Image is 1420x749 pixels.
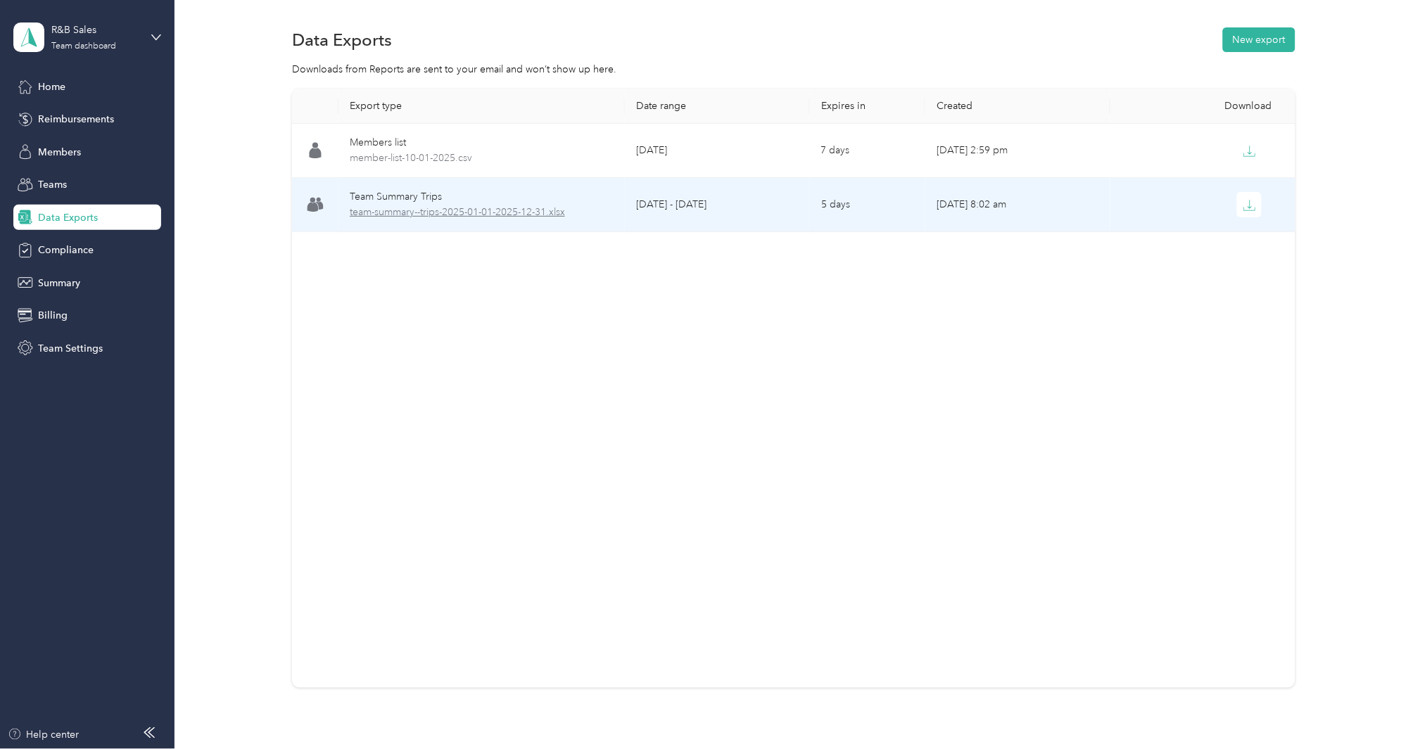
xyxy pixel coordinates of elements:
th: Created [925,89,1110,124]
span: Reimbursements [38,112,114,127]
div: Team Summary Trips [350,189,614,205]
th: Expires in [810,89,925,124]
div: R&B Sales [52,23,140,37]
span: Members [38,145,81,160]
div: Downloads from Reports are sent to your email and won’t show up here. [292,62,1295,77]
div: Members list [350,135,614,151]
span: Data Exports [38,210,98,225]
td: [DATE] - [DATE] [625,178,810,232]
div: Team dashboard [52,42,117,51]
span: Home [38,79,65,94]
td: 7 days [810,124,925,178]
td: 5 days [810,178,925,232]
button: New export [1223,27,1295,52]
span: Summary [38,276,80,290]
span: Compliance [38,243,94,257]
iframe: Everlance-gr Chat Button Frame [1341,670,1420,749]
th: Export type [338,89,625,124]
th: Date range [625,89,810,124]
td: [DATE] 2:59 pm [925,124,1110,178]
td: [DATE] 8:02 am [925,178,1110,232]
span: Team Settings [38,341,103,356]
td: [DATE] [625,124,810,178]
span: team-summary--trips-2025-01-01-2025-12-31.xlsx [350,205,614,220]
span: Billing [38,308,68,323]
span: member-list-10-01-2025.csv [350,151,614,166]
div: Download [1122,100,1284,112]
h1: Data Exports [292,32,392,47]
button: Help center [8,727,80,742]
span: Teams [38,177,67,192]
